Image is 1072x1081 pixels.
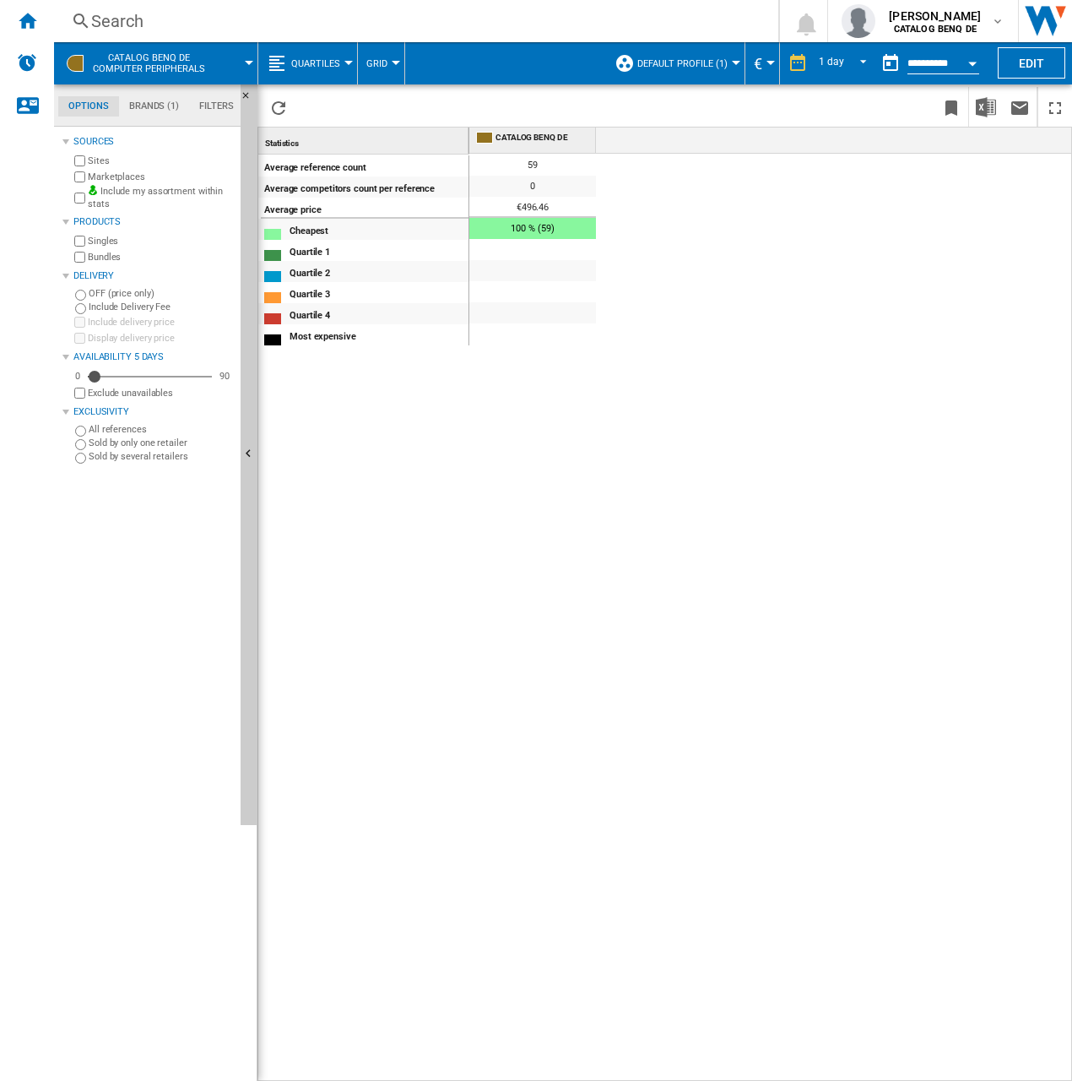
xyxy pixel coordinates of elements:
input: Include delivery price [74,317,85,328]
md-slider: Availability [88,368,212,385]
span: [PERSON_NAME] [889,8,981,24]
button: Grid [366,42,396,84]
label: Include my assortment within stats [88,185,234,211]
input: Singles [74,236,85,247]
div: Most expensive [290,326,468,344]
input: OFF (price only) [75,290,86,301]
button: Hide [241,84,261,115]
md-tab-item: Filters [189,96,244,117]
label: Sold by only one retailer [89,437,234,449]
input: Display delivery price [74,333,85,344]
button: Edit [998,47,1065,79]
label: All references [89,423,234,436]
div: 0 [71,370,84,383]
span: Statistics [265,139,299,148]
img: alerts-logo.svg [17,52,37,73]
md-tab-item: Brands (1) [119,96,189,117]
div: Products [73,215,234,229]
label: Singles [88,235,234,247]
button: Hide [241,84,257,825]
span: CATALOG BENQ DE [495,132,593,144]
img: profile.jpg [842,4,875,38]
div: Average reference count [264,157,468,175]
span: Default profile (1) [637,58,728,69]
button: CATALOG BENQ DEComputer peripherals [93,42,222,84]
label: Exclude unavailables [88,387,234,399]
input: Sold by only one retailer [75,439,86,450]
div: CATALOG BENQ DE [473,128,596,149]
button: md-calendar [874,46,907,80]
button: Download in Excel [969,87,1003,127]
div: Average competitors count per reference [264,178,468,196]
button: € [754,42,771,84]
input: Bundles [74,252,85,263]
div: Statistics Sort None [262,128,468,154]
input: Sites [74,155,85,166]
div: Sort None [262,128,468,154]
div: Quartile 4 [290,305,468,323]
input: All references [75,426,86,437]
span: € [754,55,762,73]
div: Availability 5 Days [73,350,234,364]
span: Quartiles [291,58,340,69]
div: Quartile 2 [290,263,468,280]
div: Average price [264,199,468,215]
div: Search [91,9,734,33]
img: excel-24x24.png [976,97,996,117]
span: Grid [366,58,387,69]
b: CATALOG BENQ DE [894,24,977,35]
button: Reload [262,87,295,127]
input: Include my assortment within stats [74,187,85,209]
span: €496.46 [517,202,549,213]
button: Bookmark this report [934,87,968,127]
input: Sold by several retailers [75,453,86,464]
input: Include Delivery Fee [75,303,86,314]
button: Send this report by email [1003,87,1037,127]
label: Bundles [88,251,234,263]
div: Default profile (1) [615,42,736,84]
label: Include Delivery Fee [89,301,234,313]
span: CATALOG BENQ DE:Computer peripherals [93,52,205,74]
md-tab-item: Options [58,96,119,117]
span: 59 [528,160,538,171]
label: Sites [88,155,234,167]
input: Marketplaces [74,171,85,182]
div: Quartile 3 [290,284,468,301]
div: Cheapest [290,220,468,238]
span: 100 % (59) [511,223,554,234]
button: Maximize [1038,87,1072,127]
input: Display delivery price [74,388,85,399]
div: 1 day [819,56,844,68]
button: Default profile (1) [637,42,736,84]
div: Quartile 1 [290,242,468,259]
div: 90 [215,370,234,383]
div: Delivery [73,269,234,283]
label: Marketplaces [88,171,234,183]
label: Display delivery price [88,332,234,345]
span: 0 [530,181,535,192]
img: mysite-bg-18x18.png [88,185,98,195]
md-select: REPORTS.WIZARD.STEPS.REPORT.STEPS.REPORT_OPTIONS.PERIOD: 1 day [816,50,874,78]
md-menu: Currency [745,42,780,84]
button: Quartiles [291,42,349,84]
label: Include delivery price [88,316,234,329]
label: OFF (price only) [89,287,234,300]
div: Sources [73,135,234,149]
button: Open calendar [957,46,988,76]
label: Sold by several retailers [89,450,234,463]
div: Exclusivity [73,405,234,419]
div: CATALOG BENQ DEComputer peripherals [62,42,249,84]
div: Quartiles [267,42,349,84]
